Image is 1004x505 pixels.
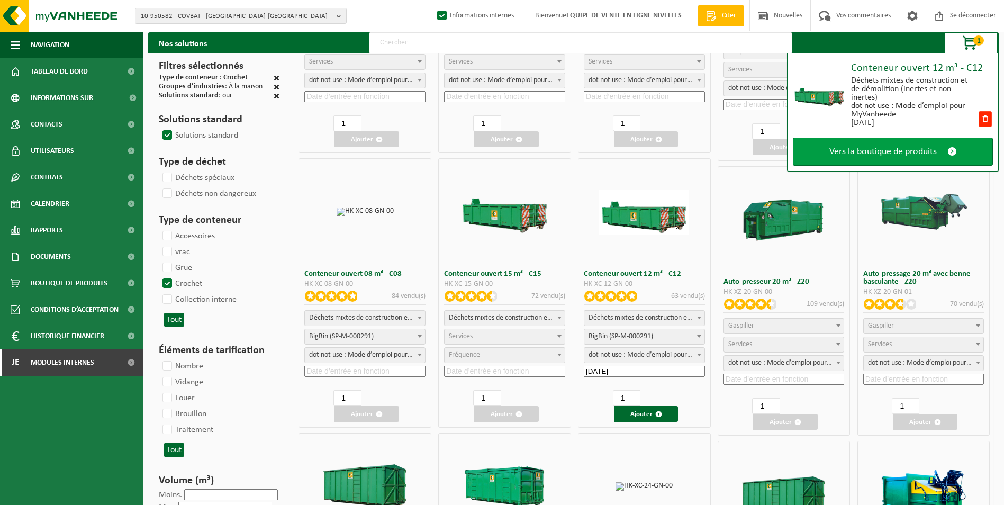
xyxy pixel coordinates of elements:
span: Modules internes [31,349,94,376]
input: Date d’entrée en fonction [863,374,984,385]
span: BigBin (SP-M-000291) [584,329,705,345]
label: Brouillon [160,406,206,422]
span: gemengd bouw- en sloopafval (inert en niet inert) [445,311,565,326]
font: Ajouter [491,411,513,418]
font: Ajouter [630,411,653,418]
label: Grue [160,260,192,276]
span: Je [11,349,20,376]
div: Conteneur ouvert 12 m³ - C12 [851,63,993,74]
font: Ajouter [351,411,373,418]
input: Date d’entrée en fonction [444,366,565,377]
label: Accessoires [160,228,215,244]
input: Date d’entrée en fonction [584,91,705,102]
input: Date d’entrée en fonction [584,366,705,377]
span: gemengd bouw- en sloopafval (inert en niet inert) [584,310,705,326]
h3: Type de conteneur [159,212,279,228]
input: 1 [613,390,640,406]
span: Services [728,340,752,348]
span: dot not use : Manual voor MyVanheede [584,73,705,88]
button: 10-950582 - COVBAT - [GEOGRAPHIC_DATA]-[GEOGRAPHIC_DATA] [135,8,347,24]
div: HK-XZ-20-GN-01 [863,288,984,296]
input: 1 [473,390,501,406]
input: 1 [892,398,919,414]
span: dot not use : Manual voor MyVanheede [584,73,704,88]
span: Gaspiller [728,322,754,330]
span: Type de conteneur : Crochet [159,74,248,82]
span: dot not use : Manual voor MyVanheede [584,347,705,363]
span: dot not use : Manual voor MyVanheede [864,356,984,371]
span: dot not use : Manual voor MyVanheede [304,347,426,363]
span: gemengd bouw- en sloopafval (inert en niet inert) [584,311,704,326]
input: Date d’entrée en fonction [304,366,426,377]
span: Contrats [31,164,63,191]
span: Conditions d’acceptation [31,296,119,323]
label: Vidange [160,374,203,390]
button: Ajouter [334,131,399,147]
span: dot not use : Manual voor MyVanheede [723,355,845,371]
span: Utilisateurs [31,138,74,164]
input: Chercher [369,32,792,53]
span: 1 [973,35,984,46]
div: HK-XC-12-GN-00 [584,281,705,288]
h3: Conteneur ouvert 08 m³ - C08 [304,270,426,278]
h3: Filtres sélectionnés [159,58,279,74]
span: Services [449,58,473,66]
button: Ajouter [474,406,539,422]
span: Historique financier [31,323,104,349]
input: 1 [752,398,780,414]
span: dot not use : Manual voor MyVanheede [305,73,425,88]
label: Collection interne [160,292,237,308]
span: Boutique de produits [31,270,107,296]
div: HK-XC-08-GN-00 [304,281,426,288]
span: Groupes d’industries [159,83,225,91]
h3: Auto-presseur 20 m³ - Z20 [723,278,845,286]
div: : oui [159,92,231,101]
span: gemengd bouw- en sloopafval (inert en niet inert) [305,311,425,326]
span: dot not use : Manual voor MyVanheede [304,73,426,88]
span: Contacts [31,111,62,138]
span: Navigation [31,32,69,58]
span: Services [309,58,333,66]
font: Bienvenue [535,12,682,20]
input: 1 [613,115,640,131]
label: Crochet [160,276,202,292]
button: Ajouter [753,139,818,155]
div: Déchets mixtes de construction et de démolition (inertes et non inertes) [851,76,978,102]
input: Date d’entrée en fonction [304,91,426,102]
span: BigBin (SP-M-000291) [304,329,426,345]
div: : À la maison [159,83,263,92]
label: Déchets spéciaux [160,170,234,186]
span: dot not use : Manual voor MyVanheede [724,81,844,96]
button: Tout [164,313,184,327]
p: 72 vendu(s) [531,291,565,302]
button: Ajouter [614,406,679,422]
span: Services [449,332,473,340]
span: dot not use : Manual voor MyVanheede [863,355,984,371]
h3: Éléments de tarification [159,342,279,358]
font: Ajouter [909,419,931,426]
p: 109 vendu(s) [807,299,844,310]
span: Services [868,340,892,348]
button: Ajouter [753,414,818,430]
button: Ajouter [893,414,957,430]
label: Nombre [160,358,203,374]
img: HK-XC-12-GN-00 [599,190,689,235]
font: Ajouter [351,136,373,143]
input: 1 [473,115,501,131]
span: dot not use : Manual voor MyVanheede [445,73,565,88]
label: Traitement [160,422,213,438]
input: 1 [752,123,780,139]
button: Ajouter [334,406,399,422]
span: Calendrier [31,191,69,217]
span: BigBin (SP-M-000291) [305,329,425,344]
h2: Nos solutions [148,32,218,53]
h3: Auto-pressage 20 m³ avec benne basculante - Z20 [863,270,984,286]
label: Solutions standard [160,128,238,143]
span: gemengd bouw- en sloopafval (inert en niet inert) [444,310,565,326]
img: HK-XC-24-GN-00 [616,482,673,491]
div: [DATE] [851,119,978,127]
input: Date d’entrée en fonction [444,91,565,102]
label: Déchets non dangereux [160,186,256,202]
span: BigBin (SP-M-000291) [584,329,704,344]
strong: EQUIPE DE VENTE EN LIGNE NIVELLES [566,12,682,20]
